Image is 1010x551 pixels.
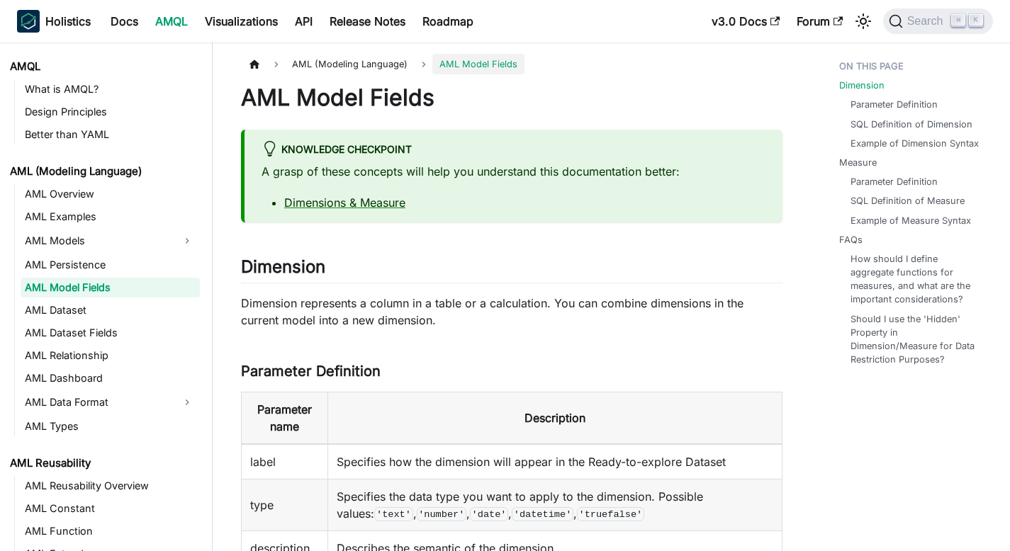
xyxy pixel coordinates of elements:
a: AML Relationship [21,346,200,365]
span: Search [903,15,952,28]
p: A grasp of these concepts will help you understand this documentation better: [262,163,765,180]
code: 'date' [470,507,508,521]
a: AML Function [21,521,200,541]
a: SQL Definition of Dimension [851,118,972,131]
a: Measure [839,156,877,169]
h3: Parameter Definition [241,363,782,380]
a: Dimension [839,79,885,92]
a: AMQL [147,10,196,33]
a: AML Dataset [21,300,200,320]
a: AML Dataset Fields [21,323,200,343]
a: Roadmap [414,10,482,33]
a: AML Data Format [21,391,174,414]
td: label [242,444,328,479]
a: How should I define aggregate functions for measures, and what are the important considerations? [851,252,982,307]
a: AML Dashboard [21,368,200,388]
th: Description [328,392,782,445]
a: AML Types [21,416,200,436]
kbd: ⌘ [951,14,965,27]
a: Example of Dimension Syntax [851,137,979,150]
a: Should I use the 'Hidden' Property in Dimension/Measure for Data Restriction Purposes? [851,312,982,367]
span: AML Model Fields [432,54,524,74]
code: 'text' [374,507,413,521]
a: v3.0 Docs [703,10,788,33]
button: Search (Command+K) [883,8,993,34]
code: 'number' [417,507,466,521]
a: Forum [788,10,851,33]
span: AML (Modeling Language) [285,54,415,74]
td: Specifies the data type you want to apply to the dimension. Possible values: , , , , [328,479,782,531]
img: Holistics [17,10,40,33]
b: Holistics [45,13,91,30]
a: AML (Modeling Language) [6,161,200,181]
td: Specifies how the dimension will appear in the Ready-to-explore Dataset [328,444,782,479]
a: AML Examples [21,207,200,227]
a: Parameter Definition [851,98,938,111]
a: AML Models [21,229,174,252]
a: FAQs [839,233,863,246]
a: SQL Definition of Measure [851,194,965,208]
button: Expand sidebar category 'AML Models' [174,229,200,252]
button: Switch between dark and light mode (currently light mode) [852,10,875,33]
a: HolisticsHolistics [17,10,91,33]
a: Visualizations [196,10,286,33]
h2: Dimension [241,256,782,283]
button: Expand sidebar category 'AML Data Format' [174,391,200,414]
a: AML Overview [21,184,200,204]
a: Parameter Definition [851,175,938,188]
div: Knowledge Checkpoint [262,141,765,159]
a: Example of Measure Syntax [851,214,971,227]
a: Release Notes [321,10,414,33]
nav: Breadcrumbs [241,54,782,74]
a: Design Principles [21,102,200,122]
h1: AML Model Fields [241,84,782,112]
th: Parameter name [242,392,328,445]
a: AML Reusability [6,453,200,473]
td: type [242,479,328,531]
a: AMQL [6,57,200,76]
a: AML Constant [21,499,200,518]
a: AML Model Fields [21,278,200,297]
a: AML Reusability Overview [21,476,200,496]
a: What is AMQL? [21,79,200,99]
code: 'datetime' [512,507,573,521]
kbd: K [969,14,983,27]
a: AML Persistence [21,255,200,275]
a: Docs [102,10,147,33]
a: Home page [241,54,268,74]
code: 'truefalse' [577,507,644,521]
p: Dimension represents a column in a table or a calculation. You can combine dimensions in the curr... [241,295,782,329]
a: API [286,10,321,33]
a: Better than YAML [21,125,200,144]
a: Dimensions & Measure [284,195,405,210]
